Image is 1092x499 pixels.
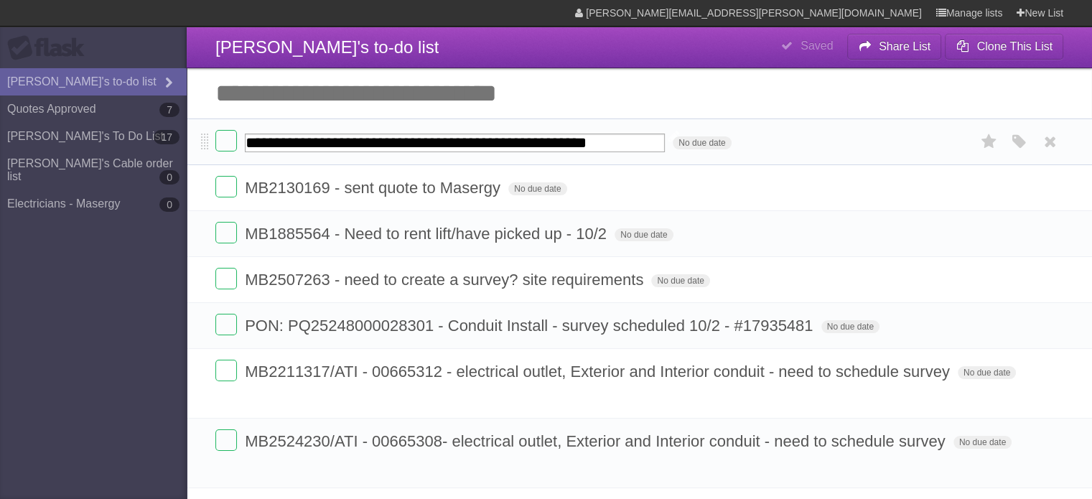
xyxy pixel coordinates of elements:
span: No due date [958,366,1016,379]
b: Clone This List [976,40,1053,52]
span: MB2130169 - sent quote to Masergy [245,179,504,197]
label: Star task [976,130,1003,154]
b: 7 [159,103,179,117]
label: Done [215,429,237,451]
span: MB2524230/ATI - 00665308- electrical outlet, Exterior and Interior conduit - need to schedule survey [245,432,948,450]
b: 0 [159,170,179,185]
span: MB2507263 - need to create a survey? site requirements [245,271,647,289]
span: No due date [651,274,709,287]
span: PON: PQ25248000028301 - Conduit Install - survey scheduled 10/2 - #17935481 [245,317,816,335]
b: 0 [159,197,179,212]
label: Done [215,268,237,289]
span: No due date [673,136,731,149]
button: Clone This List [945,34,1063,60]
span: No due date [953,436,1012,449]
label: Done [215,360,237,381]
span: No due date [821,320,879,333]
span: MB1885564 - Need to rent lift/have picked up - 10/2 [245,225,610,243]
span: No due date [508,182,566,195]
b: Saved [801,39,833,52]
b: Share List [879,40,930,52]
span: No due date [615,228,673,241]
div: Flask [7,35,93,61]
span: [PERSON_NAME]'s to-do list [215,37,439,57]
b: 17 [154,130,179,144]
span: MB2211317/ATI - 00665312 - electrical outlet, Exterior and Interior conduit - need to schedule su... [245,363,953,381]
button: Share List [847,34,942,60]
label: Done [215,222,237,243]
label: Done [215,314,237,335]
label: Done [215,176,237,197]
label: Done [215,130,237,151]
